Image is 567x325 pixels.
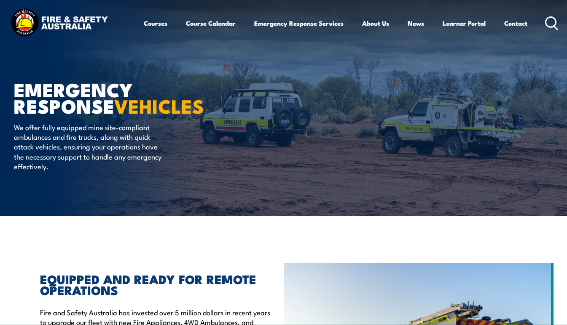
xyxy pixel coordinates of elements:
[504,13,527,33] a: Contact
[40,273,271,295] h2: EQUIPPED AND READY FOR REMOTE OPERATIONS
[186,13,236,33] a: Course Calendar
[254,13,344,33] a: Emergency Response Services
[14,122,168,171] p: We offer fully equipped mine site-compliant ambulances and fire trucks, along with quick attack v...
[14,81,222,114] h1: EMERGENCY RESPONSE
[362,13,389,33] a: About Us
[144,13,167,33] a: Courses
[443,13,486,33] a: Learner Portal
[114,91,204,120] strong: VEHICLES
[408,13,424,33] a: News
